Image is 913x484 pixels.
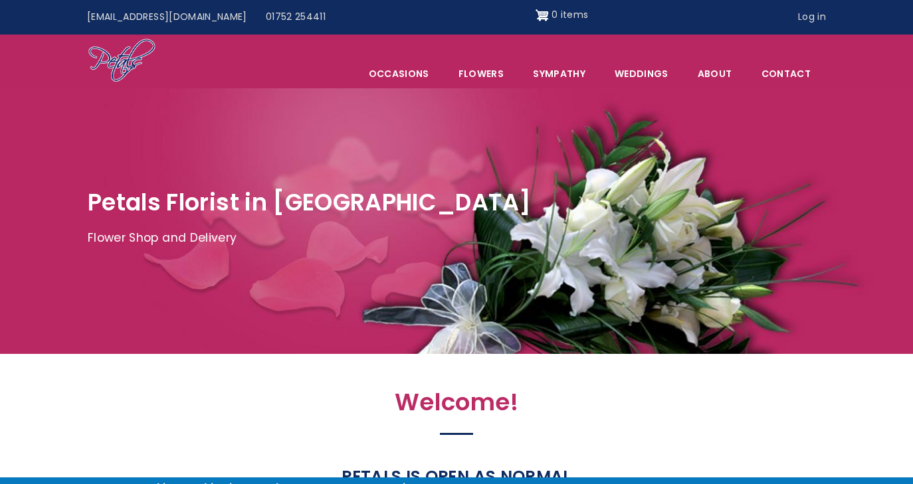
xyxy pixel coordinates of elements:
[552,8,588,21] span: 0 items
[355,60,443,88] span: Occasions
[789,5,835,30] a: Log in
[167,388,746,424] h2: Welcome!
[88,38,156,84] img: Home
[601,60,682,88] span: Weddings
[684,60,746,88] a: About
[748,60,825,88] a: Contact
[256,5,335,30] a: 01752 254411
[88,186,531,218] span: Petals Florist in [GEOGRAPHIC_DATA]
[536,5,589,26] a: Shopping cart 0 items
[78,5,256,30] a: [EMAIL_ADDRESS][DOMAIN_NAME]
[519,60,599,88] a: Sympathy
[536,5,549,26] img: Shopping cart
[445,60,518,88] a: Flowers
[88,228,825,248] p: Flower Shop and Delivery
